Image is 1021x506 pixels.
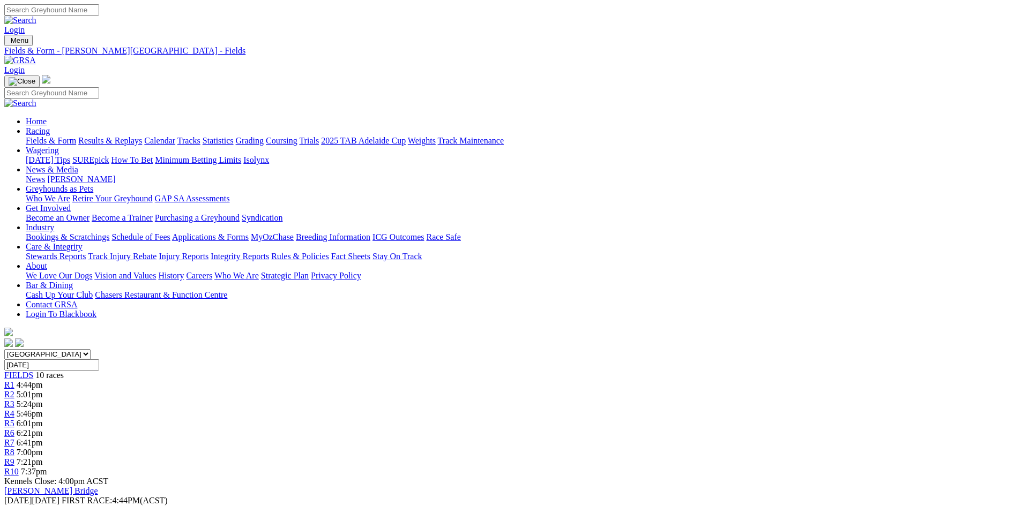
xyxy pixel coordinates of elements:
a: ICG Outcomes [372,232,424,241]
img: twitter.svg [15,338,24,347]
a: Minimum Betting Limits [155,155,241,164]
span: Kennels Close: 4:00pm ACST [4,477,108,486]
a: R7 [4,438,14,447]
a: Get Involved [26,203,71,213]
img: logo-grsa-white.png [4,328,13,336]
a: Results & Replays [78,136,142,145]
span: [DATE] [4,496,32,505]
span: 5:01pm [17,390,43,399]
a: Race Safe [426,232,460,241]
a: Calendar [144,136,175,145]
a: R9 [4,457,14,466]
a: Who We Are [214,271,259,280]
a: Isolynx [243,155,269,164]
div: Industry [26,232,1017,242]
a: FIELDS [4,371,33,380]
a: Stay On Track [372,252,422,261]
a: Privacy Policy [311,271,361,280]
button: Toggle navigation [4,75,40,87]
span: 5:46pm [17,409,43,418]
a: Chasers Restaurant & Function Centre [95,290,227,299]
a: Bookings & Scratchings [26,232,109,241]
a: Login [4,65,25,74]
a: Fact Sheets [331,252,370,261]
a: Contact GRSA [26,300,77,309]
a: Weights [408,136,436,145]
a: R5 [4,419,14,428]
a: Schedule of Fees [111,232,170,241]
a: [DATE] Tips [26,155,70,164]
div: Care & Integrity [26,252,1017,261]
a: How To Bet [111,155,153,164]
div: Bar & Dining [26,290,1017,300]
div: Racing [26,136,1017,146]
img: Close [9,77,35,86]
a: Rules & Policies [271,252,329,261]
a: Vision and Values [94,271,156,280]
a: Careers [186,271,212,280]
a: Become a Trainer [92,213,153,222]
img: Search [4,99,36,108]
a: R4 [4,409,14,418]
span: R6 [4,428,14,437]
div: Fields & Form - [PERSON_NAME][GEOGRAPHIC_DATA] - Fields [4,46,1017,56]
span: 4:44PM(ACST) [62,496,168,505]
span: 4:44pm [17,380,43,389]
a: Trials [299,136,319,145]
a: Tracks [177,136,200,145]
a: History [158,271,184,280]
span: 5:24pm [17,399,43,409]
a: Statistics [203,136,234,145]
a: R1 [4,380,14,389]
img: logo-grsa-white.png [42,75,50,84]
a: We Love Our Dogs [26,271,92,280]
span: [DATE] [4,496,59,505]
a: R10 [4,467,19,476]
div: About [26,271,1017,281]
div: Get Involved [26,213,1017,223]
img: GRSA [4,56,36,65]
a: Track Maintenance [438,136,504,145]
a: R3 [4,399,14,409]
a: Breeding Information [296,232,370,241]
span: 7:21pm [17,457,43,466]
div: News & Media [26,175,1017,184]
a: GAP SA Assessments [155,194,230,203]
a: MyOzChase [251,232,294,241]
a: Industry [26,223,54,232]
a: Track Injury Rebate [88,252,156,261]
a: R8 [4,448,14,457]
input: Search [4,87,99,99]
a: Cash Up Your Club [26,290,93,299]
a: Racing [26,126,50,135]
input: Select date [4,359,99,371]
a: Stewards Reports [26,252,86,261]
a: 2025 TAB Adelaide Cup [321,136,406,145]
a: Home [26,117,47,126]
input: Search [4,4,99,16]
a: [PERSON_NAME] Bridge [4,486,98,495]
a: [PERSON_NAME] [47,175,115,184]
a: News & Media [26,165,78,174]
a: Become an Owner [26,213,90,222]
span: 6:41pm [17,438,43,447]
a: R2 [4,390,14,399]
div: Greyhounds as Pets [26,194,1017,203]
a: Who We Are [26,194,70,203]
span: 6:01pm [17,419,43,428]
img: Search [4,16,36,25]
span: 10 races [35,371,64,380]
a: Login To Blackbook [26,309,96,319]
a: News [26,175,45,184]
a: SUREpick [72,155,109,164]
div: Wagering [26,155,1017,165]
a: Retire Your Greyhound [72,194,153,203]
